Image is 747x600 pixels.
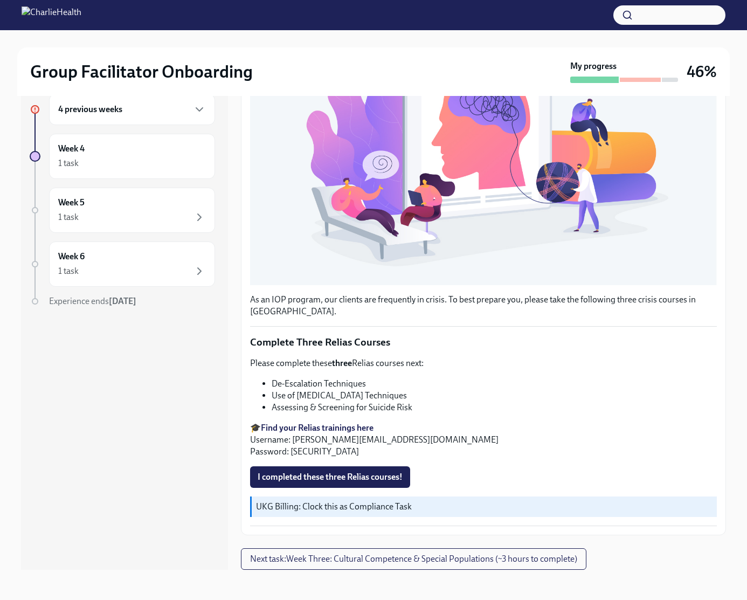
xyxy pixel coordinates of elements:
h6: Week 4 [58,143,85,155]
div: 1 task [58,157,79,169]
h6: 4 previous weeks [58,104,122,115]
img: CharlieHealth [22,6,81,24]
a: Find your Relias trainings here [261,423,373,433]
h6: Week 5 [58,197,85,209]
strong: [DATE] [109,296,136,306]
strong: three [332,358,352,368]
a: Week 61 task [30,242,215,287]
span: I completed these three Relias courses! [258,472,403,482]
span: Next task : Week Three: Cultural Competence & Special Populations (~3 hours to complete) [250,554,577,564]
a: Week 41 task [30,134,215,179]
li: De-Escalation Techniques [272,378,717,390]
a: Week 51 task [30,188,215,233]
p: As an IOP program, our clients are frequently in crisis. To best prepare you, please take the fol... [250,294,717,318]
button: Next task:Week Three: Cultural Competence & Special Populations (~3 hours to complete) [241,548,586,570]
button: I completed these three Relias courses! [250,466,410,488]
h2: Group Facilitator Onboarding [30,61,253,82]
h3: 46% [687,62,717,81]
div: 1 task [58,265,79,277]
li: Use of [MEDICAL_DATA] Techniques [272,390,717,402]
div: 4 previous weeks [49,94,215,125]
h6: Week 6 [58,251,85,263]
li: Assessing & Screening for Suicide Risk [272,402,717,413]
p: Please complete these Relias courses next: [250,357,717,369]
strong: My progress [570,60,617,72]
span: Experience ends [49,296,136,306]
p: 🎓 Username: [PERSON_NAME][EMAIL_ADDRESS][DOMAIN_NAME] Password: [SECURITY_DATA] [250,422,717,458]
button: Zoom image [250,5,717,285]
p: UKG Billing: Clock this as Compliance Task [256,501,713,513]
div: 1 task [58,211,79,223]
p: Complete Three Relias Courses [250,335,717,349]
